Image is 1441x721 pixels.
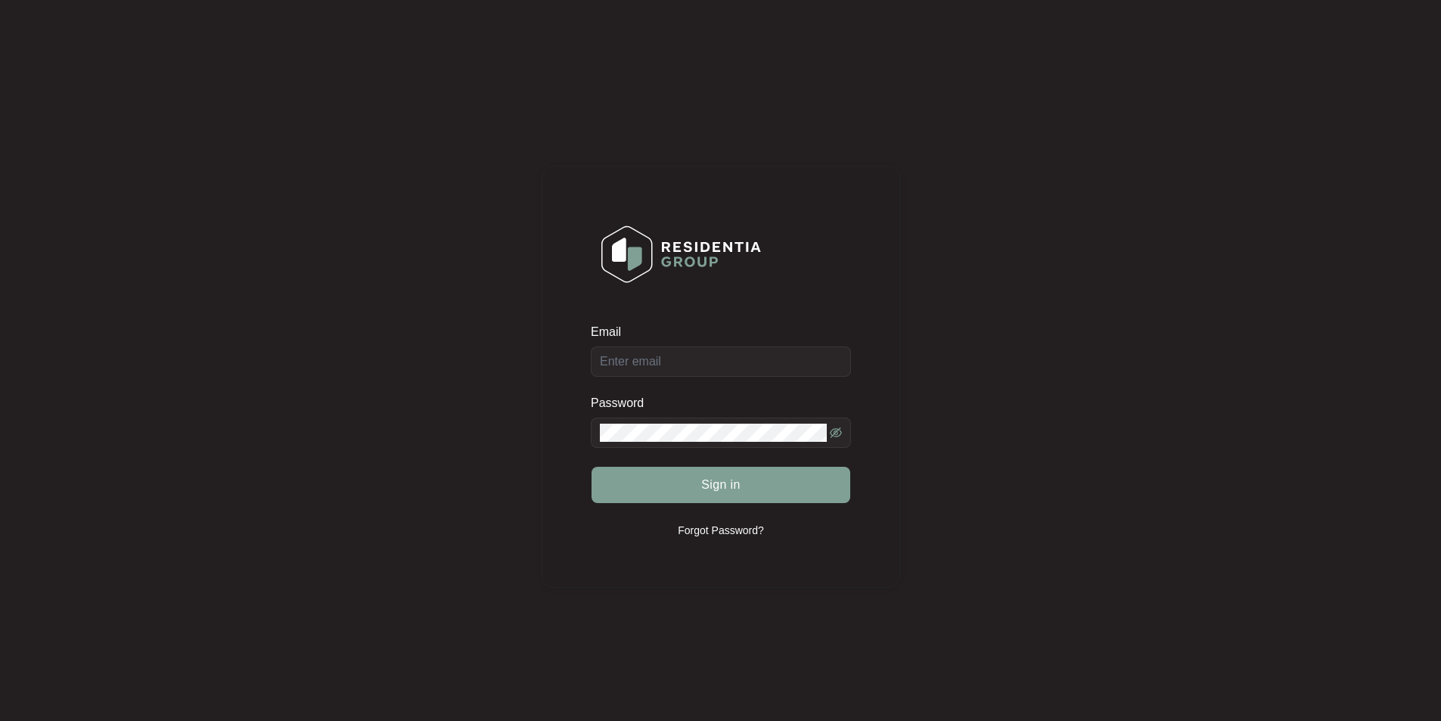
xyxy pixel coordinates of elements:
[600,424,827,442] input: Password
[830,427,842,439] span: eye-invisible
[591,347,851,377] input: Email
[591,325,632,340] label: Email
[701,476,741,494] span: Sign in
[592,216,771,293] img: Login Logo
[592,467,850,503] button: Sign in
[678,523,764,538] p: Forgot Password?
[591,396,655,411] label: Password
